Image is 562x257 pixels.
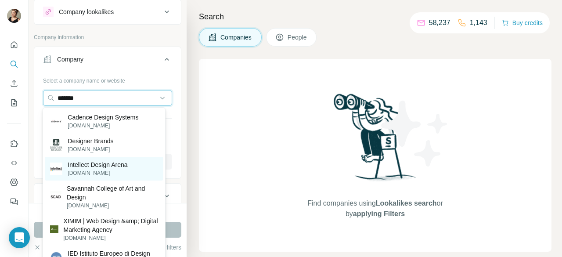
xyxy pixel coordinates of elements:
p: Company information [34,33,181,41]
h4: Search [199,11,551,23]
p: 1,143 [470,18,487,28]
button: Buy credits [502,17,543,29]
p: Cadence Design Systems [68,113,138,122]
img: Avatar [7,9,21,23]
button: Quick start [7,37,21,53]
img: Designer Brands [50,139,62,151]
p: [DOMAIN_NAME] [68,145,113,153]
p: Designer Brands [68,137,113,145]
button: Dashboard [7,174,21,190]
button: Feedback [7,194,21,210]
span: Companies [220,33,252,42]
div: Company [57,55,83,64]
img: Intellect Design Arena [50,163,62,175]
p: [DOMAIN_NAME] [64,234,158,242]
button: My lists [7,95,21,111]
button: Search [7,56,21,72]
button: Company lookalikes [34,1,181,22]
button: Clear [34,243,59,252]
span: applying Filters [353,210,405,217]
p: [DOMAIN_NAME] [67,202,158,210]
img: Surfe Illustration - Stars [375,94,454,173]
p: [DOMAIN_NAME] [68,169,127,177]
button: Use Surfe on LinkedIn [7,136,21,152]
span: Lookalikes search [376,199,437,207]
img: Savannah College of Art and Design [50,191,61,203]
p: XIMIM | Web Design &amp; Digital Marketing Agency [64,217,158,234]
button: Use Surfe API [7,155,21,171]
p: 58,237 [429,18,450,28]
div: Company lookalikes [59,7,114,16]
p: [DOMAIN_NAME] [68,122,138,130]
img: XIMIM | Web Design &amp; Digital Marketing Agency [50,225,58,233]
button: Enrich CSV [7,76,21,91]
img: Surfe Illustration - Woman searching with binoculars [330,91,421,189]
div: Open Intercom Messenger [9,227,30,248]
span: Find companies using or by [305,198,445,219]
span: People [288,33,308,42]
p: Savannah College of Art and Design [67,184,158,202]
div: Select a company name or website [43,73,172,85]
button: Company [34,49,181,73]
p: Intellect Design Arena [68,160,127,169]
img: Cadence Design Systems [50,115,62,127]
button: Industry [34,185,181,206]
